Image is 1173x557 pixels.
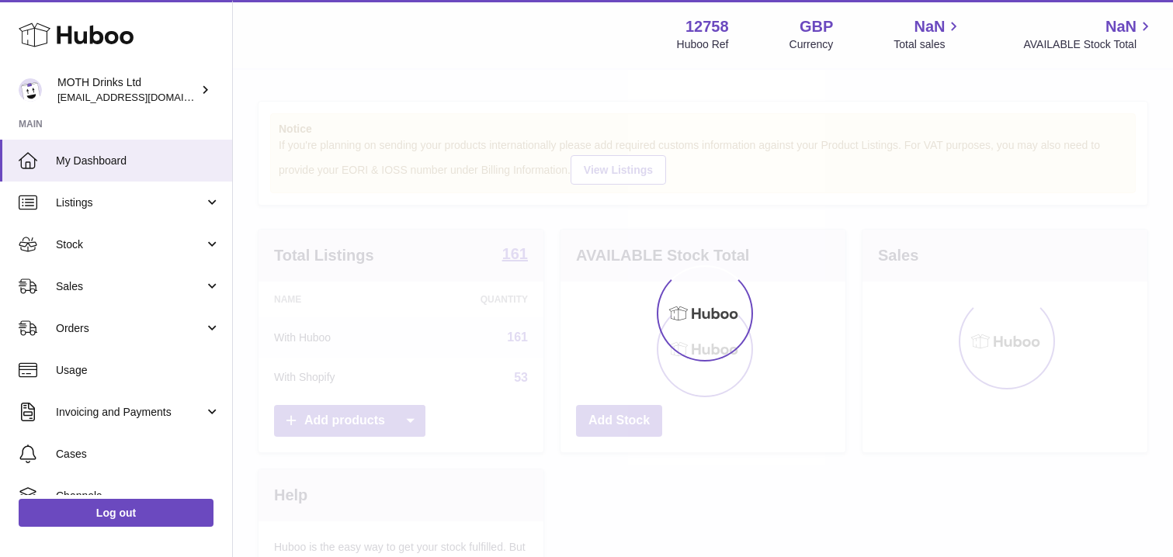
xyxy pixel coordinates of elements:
[790,37,834,52] div: Currency
[56,321,204,336] span: Orders
[685,16,729,37] strong: 12758
[56,405,204,420] span: Invoicing and Payments
[56,363,220,378] span: Usage
[56,195,204,210] span: Listings
[56,237,204,252] span: Stock
[894,16,963,52] a: NaN Total sales
[56,489,220,503] span: Channels
[894,37,963,52] span: Total sales
[56,154,220,168] span: My Dashboard
[800,16,833,37] strong: GBP
[56,447,220,462] span: Cases
[914,16,945,37] span: NaN
[57,75,197,105] div: MOTH Drinks Ltd
[1105,16,1137,37] span: NaN
[1023,16,1154,52] a: NaN AVAILABLE Stock Total
[19,499,213,527] a: Log out
[56,279,204,294] span: Sales
[1023,37,1154,52] span: AVAILABLE Stock Total
[57,91,228,103] span: [EMAIL_ADDRESS][DOMAIN_NAME]
[677,37,729,52] div: Huboo Ref
[19,78,42,102] img: orders@mothdrinks.com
